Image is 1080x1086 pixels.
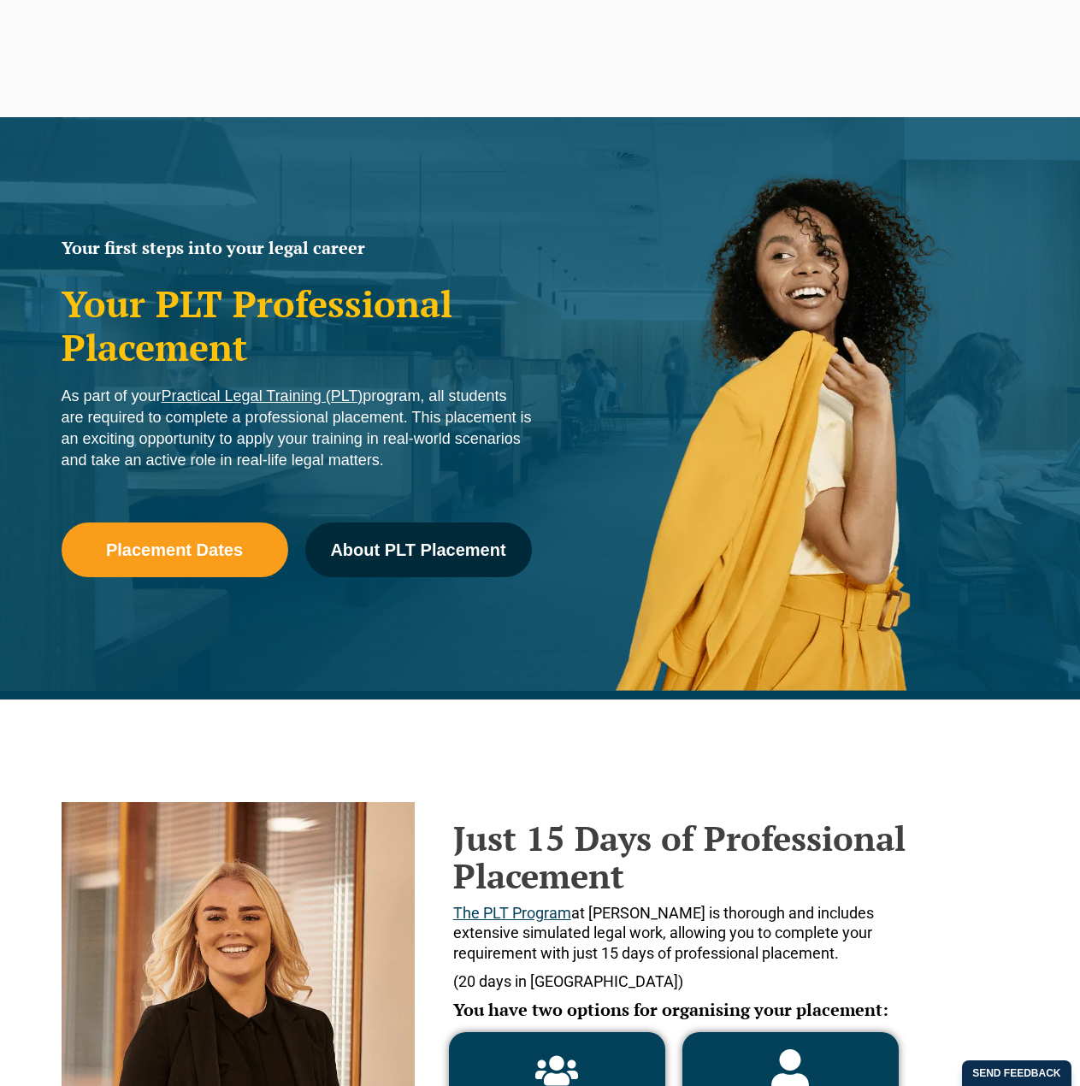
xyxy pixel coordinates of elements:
span: About PLT Placement [330,541,505,558]
strong: Just 15 Days of Professional Placement [453,815,906,898]
h2: Your first steps into your legal career [62,239,532,257]
a: The PLT Program [453,904,571,922]
span: Placement Dates [106,541,243,558]
a: Placement Dates [62,522,288,577]
span: As part of your program, all students are required to complete a professional placement. This pla... [62,387,532,469]
a: About PLT Placement [305,522,532,577]
span: You have two options for organising your placement: [453,998,888,1021]
a: Practical Legal Training (PLT) [162,387,363,404]
span: at [PERSON_NAME] is thorough and includes extensive simulated legal work, allowing you to complet... [453,904,874,962]
span: (20 days in [GEOGRAPHIC_DATA]) [453,972,683,990]
h1: Your PLT Professional Placement [62,282,532,369]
